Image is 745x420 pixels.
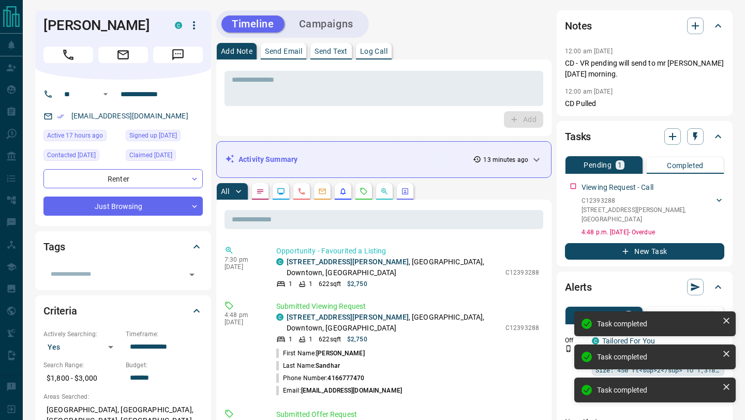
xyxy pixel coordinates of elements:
[565,128,591,145] h2: Tasks
[582,205,714,224] p: [STREET_ADDRESS][PERSON_NAME] , [GEOGRAPHIC_DATA]
[565,58,724,80] p: CD - VR pending will send to mr [PERSON_NAME] [DATE] morning.
[43,303,77,319] h2: Criteria
[221,48,252,55] p: Add Note
[225,150,543,169] div: Activity Summary13 minutes ago
[565,275,724,299] div: Alerts
[126,149,203,164] div: Thu Sep 04 2025
[43,149,121,164] div: Wed Sep 03 2025
[565,279,592,295] h2: Alerts
[47,150,96,160] span: Contacted [DATE]
[582,228,724,237] p: 4:48 p.m. [DATE] - Overdue
[505,268,539,277] p: C12393288
[360,48,388,55] p: Log Call
[225,256,261,263] p: 7:30 pm
[265,48,302,55] p: Send Email
[43,47,93,63] span: Call
[347,279,367,289] p: $2,750
[71,112,188,120] a: [EMAIL_ADDRESS][DOMAIN_NAME]
[584,161,612,169] p: Pending
[221,188,229,195] p: All
[225,263,261,271] p: [DATE]
[289,279,292,289] p: 1
[565,336,586,345] p: Off
[289,335,292,344] p: 1
[347,335,367,344] p: $2,750
[505,323,539,333] p: C12393288
[43,361,121,370] p: Search Range:
[565,98,724,109] p: CD Pulled
[360,187,368,196] svg: Requests
[43,130,121,144] div: Mon Sep 15 2025
[129,150,172,160] span: Claimed [DATE]
[339,187,347,196] svg: Listing Alerts
[582,194,724,226] div: C12393288[STREET_ADDRESS][PERSON_NAME],[GEOGRAPHIC_DATA]
[98,47,148,63] span: Email
[43,370,121,387] p: $1,800 - $3,000
[309,279,312,289] p: 1
[565,18,592,34] h2: Notes
[565,48,613,55] p: 12:00 am [DATE]
[597,320,718,328] div: Task completed
[43,339,121,355] div: Yes
[126,130,203,144] div: Tue Sep 02 2025
[276,373,365,383] p: Phone Number:
[175,22,182,29] div: condos.ca
[43,197,203,216] div: Just Browsing
[327,374,364,382] span: 4166777470
[289,16,364,33] button: Campaigns
[276,258,284,265] div: condos.ca
[319,335,341,344] p: 622 sqft
[43,169,203,188] div: Renter
[667,162,704,169] p: Completed
[287,257,500,278] p: , [GEOGRAPHIC_DATA], Downtown, [GEOGRAPHIC_DATA]
[185,267,199,282] button: Open
[315,48,348,55] p: Send Text
[565,88,613,95] p: 12:00 am [DATE]
[43,392,203,401] p: Areas Searched:
[276,349,365,358] p: First Name:
[225,319,261,326] p: [DATE]
[565,243,724,260] button: New Task
[287,313,409,321] a: [STREET_ADDRESS][PERSON_NAME]
[597,386,718,394] div: Task completed
[483,155,528,164] p: 13 minutes ago
[301,387,402,394] span: [EMAIL_ADDRESS][DOMAIN_NAME]
[565,124,724,149] div: Tasks
[43,238,65,255] h2: Tags
[287,312,500,334] p: , [GEOGRAPHIC_DATA], Downtown, [GEOGRAPHIC_DATA]
[225,311,261,319] p: 4:48 pm
[47,130,103,141] span: Active 17 hours ago
[221,16,285,33] button: Timeline
[287,258,409,266] a: [STREET_ADDRESS][PERSON_NAME]
[277,187,285,196] svg: Lead Browsing Activity
[276,409,539,420] p: Submitted Offer Request
[276,386,402,395] p: Email:
[565,13,724,38] div: Notes
[276,361,340,370] p: Last Name:
[126,361,203,370] p: Budget:
[57,113,64,120] svg: Email Verified
[319,279,341,289] p: 622 sqft
[597,353,718,361] div: Task completed
[43,17,159,34] h1: [PERSON_NAME]
[276,313,284,321] div: condos.ca
[276,301,539,312] p: Submitted Viewing Request
[256,187,264,196] svg: Notes
[316,350,364,357] span: [PERSON_NAME]
[618,161,622,169] p: 1
[129,130,177,141] span: Signed up [DATE]
[239,154,297,165] p: Activity Summary
[582,196,714,205] p: C12393288
[318,187,326,196] svg: Emails
[309,335,312,344] p: 1
[582,182,653,193] p: Viewing Request - Call
[401,187,409,196] svg: Agent Actions
[297,187,306,196] svg: Calls
[99,88,112,100] button: Open
[565,345,572,352] svg: Push Notification Only
[153,47,203,63] span: Message
[43,298,203,323] div: Criteria
[43,329,121,339] p: Actively Searching:
[316,362,340,369] span: Sandhar
[380,187,389,196] svg: Opportunities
